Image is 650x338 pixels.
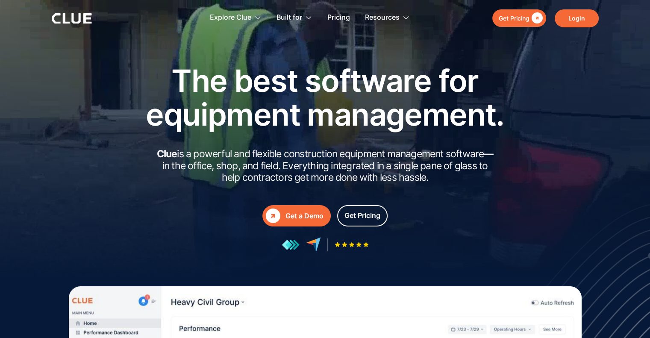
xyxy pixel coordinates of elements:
img: Five-star rating icon [335,242,369,247]
a: Login [555,9,599,27]
div: Resources [365,4,400,31]
div:  [266,209,280,223]
div:  [529,13,543,24]
div: Get a Demo [285,211,324,221]
img: reviews at getapp [282,239,300,250]
div: Explore Clue [210,4,262,31]
div: Explore Clue [210,4,251,31]
a: Pricing [327,4,350,31]
a: Get Pricing [337,205,388,226]
img: reviews at capterra [306,237,321,252]
h1: The best software for equipment management. [133,64,518,131]
div: Get Pricing [344,210,380,221]
a: Get Pricing [492,9,546,27]
div: Resources [365,4,410,31]
div: Get Pricing [499,13,529,24]
strong: — [484,148,493,160]
div: Built for [276,4,312,31]
h2: is a powerful and flexible construction equipment management software in the office, shop, and fi... [154,148,496,184]
iframe: Chat Widget [497,219,650,338]
a: Get a Demo [262,205,331,226]
strong: Clue [157,148,177,160]
div: Built for [276,4,302,31]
